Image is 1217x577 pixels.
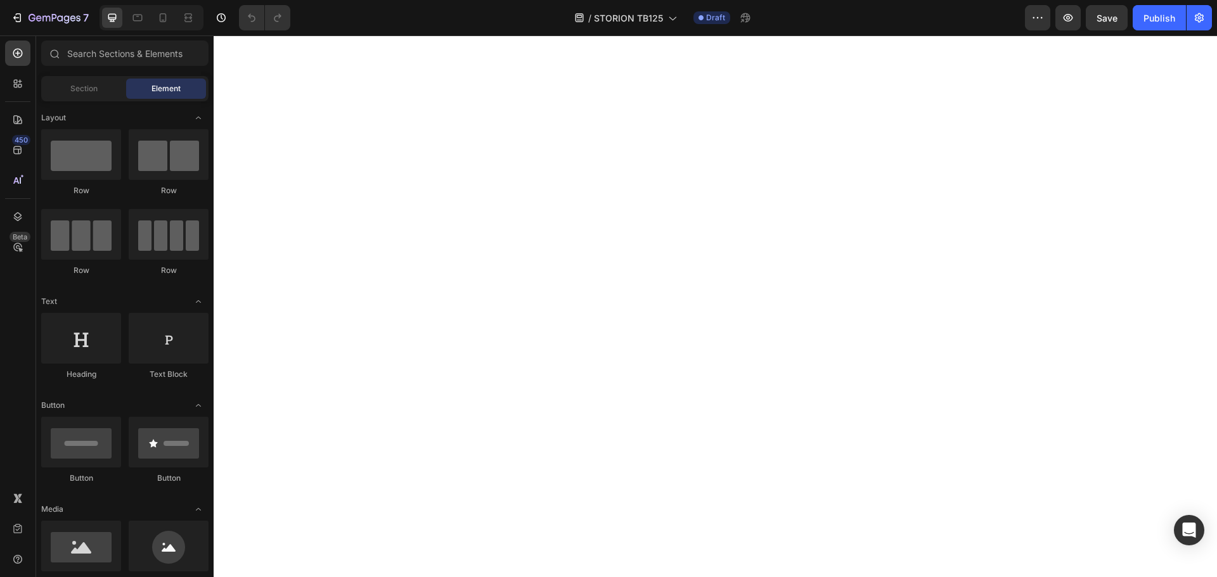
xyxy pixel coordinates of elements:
[188,499,209,519] span: Toggle open
[188,291,209,312] span: Toggle open
[214,35,1217,577] iframe: Design area
[41,400,65,411] span: Button
[129,472,209,484] div: Button
[1097,13,1117,23] span: Save
[188,395,209,415] span: Toggle open
[129,265,209,276] div: Row
[1143,11,1175,25] div: Publish
[41,265,121,276] div: Row
[12,135,30,145] div: 450
[594,11,663,25] span: STORION TB125
[70,83,98,94] span: Section
[41,369,121,380] div: Heading
[151,83,181,94] span: Element
[41,41,209,66] input: Search Sections & Elements
[706,12,725,23] span: Draft
[588,11,591,25] span: /
[41,472,121,484] div: Button
[41,296,57,307] span: Text
[41,112,66,124] span: Layout
[129,185,209,196] div: Row
[239,5,290,30] div: Undo/Redo
[41,504,63,515] span: Media
[1086,5,1128,30] button: Save
[188,108,209,128] span: Toggle open
[1133,5,1186,30] button: Publish
[1174,515,1204,545] div: Open Intercom Messenger
[5,5,94,30] button: 7
[83,10,89,25] p: 7
[41,185,121,196] div: Row
[10,232,30,242] div: Beta
[129,369,209,380] div: Text Block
